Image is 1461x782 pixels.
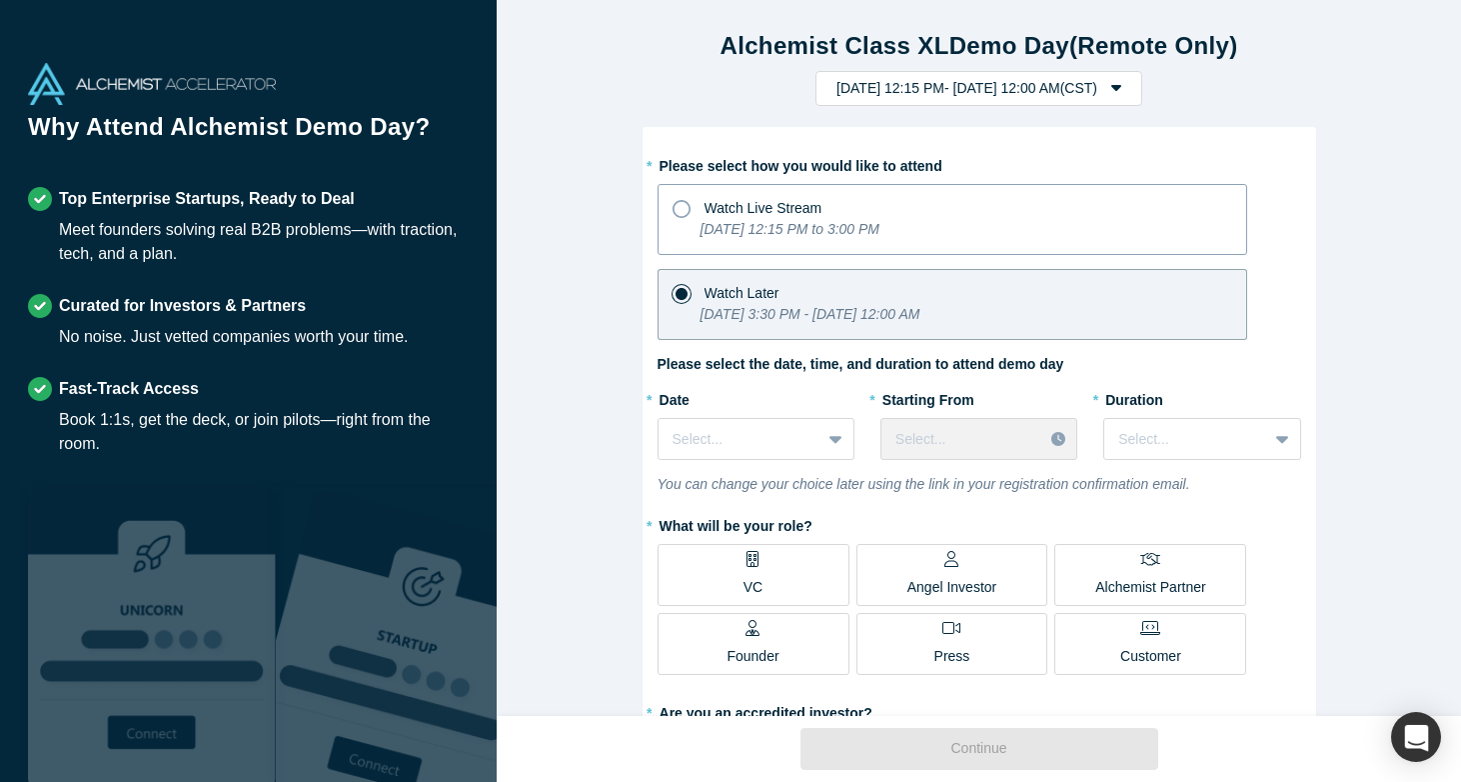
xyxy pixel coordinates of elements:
[59,190,355,207] strong: Top Enterprise Startups, Ready to Deal
[658,476,1190,492] i: You can change your choice later using the link in your registration confirmation email.
[658,149,1301,177] label: Please select how you would like to attend
[658,696,1301,724] label: Are you an accredited investor?
[705,285,779,301] span: Watch Later
[880,383,974,411] label: Starting From
[59,408,469,456] div: Book 1:1s, get the deck, or join pilots—right from the room.
[28,63,276,105] img: Alchemist Accelerator Logo
[800,728,1158,770] button: Continue
[1103,383,1300,411] label: Duration
[59,325,409,349] div: No noise. Just vetted companies worth your time.
[907,577,997,598] p: Angel Investor
[815,71,1142,106] button: [DATE] 12:15 PM- [DATE] 12:00 AM(CST)
[59,218,469,266] div: Meet founders solving real B2B problems—with traction, tech, and a plan.
[701,221,879,237] i: [DATE] 12:15 PM to 3:00 PM
[59,380,199,397] strong: Fast-Track Access
[276,487,524,782] img: Prism AI
[743,577,762,598] p: VC
[727,646,778,667] p: Founder
[1120,646,1181,667] p: Customer
[28,487,276,782] img: Robust Technologies
[701,306,920,322] i: [DATE] 3:30 PM - [DATE] 12:00 AM
[28,109,469,159] h1: Why Attend Alchemist Demo Day?
[658,354,1064,375] label: Please select the date, time, and duration to attend demo day
[658,383,854,411] label: Date
[658,509,1301,537] label: What will be your role?
[720,32,1237,59] strong: Alchemist Class XL Demo Day (Remote Only)
[1095,577,1205,598] p: Alchemist Partner
[934,646,970,667] p: Press
[59,297,306,314] strong: Curated for Investors & Partners
[705,200,822,216] span: Watch Live Stream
